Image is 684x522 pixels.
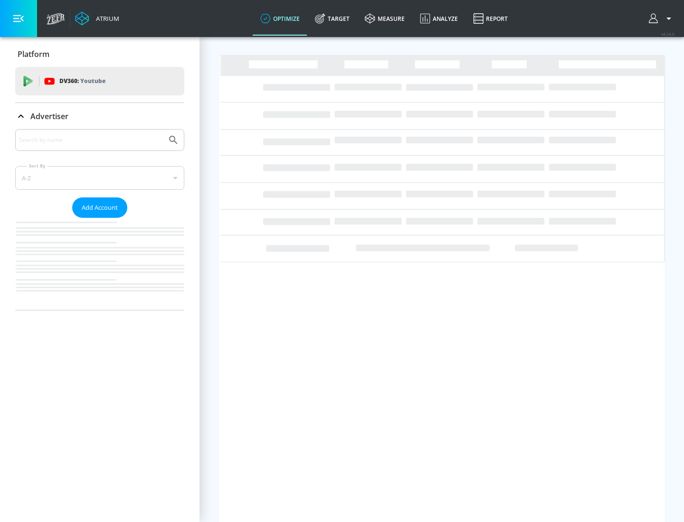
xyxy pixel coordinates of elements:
button: Add Account [72,197,127,218]
div: Advertiser [15,129,184,310]
div: Platform [15,41,184,67]
div: Advertiser [15,103,184,130]
p: Platform [18,49,49,59]
div: Atrium [92,14,119,23]
a: Atrium [75,11,119,26]
span: v 4.24.0 [661,31,674,37]
div: DV360: Youtube [15,67,184,95]
span: Add Account [82,202,118,213]
a: optimize [253,1,307,36]
a: measure [357,1,412,36]
input: Search by name [19,134,163,146]
nav: list of Advertiser [15,218,184,310]
div: A-Z [15,166,184,190]
a: Report [465,1,515,36]
p: Youtube [80,76,105,86]
a: Analyze [412,1,465,36]
p: Advertiser [30,111,68,121]
label: Sort By [27,163,47,169]
p: DV360: [59,76,105,86]
a: Target [307,1,357,36]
